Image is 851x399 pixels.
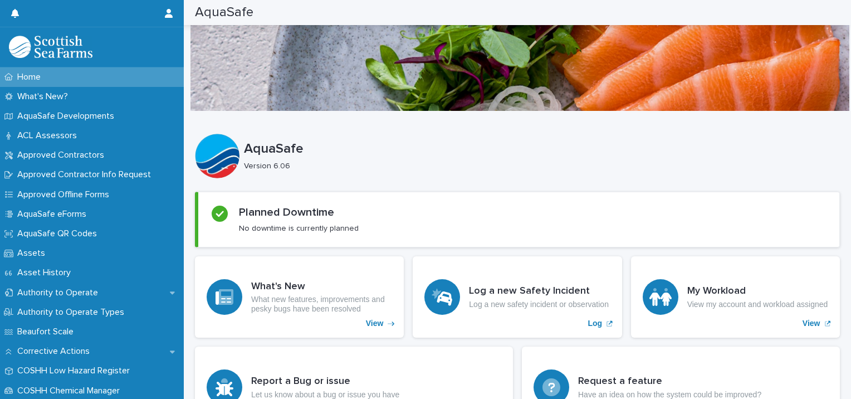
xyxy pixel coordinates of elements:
h3: Report a Bug or issue [251,376,399,388]
p: AquaSafe eForms [13,209,95,220]
p: No downtime is currently planned [239,223,359,233]
p: Beaufort Scale [13,327,82,337]
p: Approved Offline Forms [13,189,118,200]
a: View [195,256,404,338]
p: What new features, improvements and pesky bugs have been resolved [251,295,392,314]
p: Authority to Operate [13,288,107,298]
p: Home [13,72,50,82]
p: Log [588,319,603,328]
p: Approved Contractor Info Request [13,169,160,180]
p: COSHH Low Hazard Register [13,366,139,376]
h3: What's New [251,281,392,293]
p: What's New? [13,91,77,102]
p: Log a new safety incident or observation [469,300,609,309]
p: AquaSafe QR Codes [13,228,106,239]
p: Approved Contractors [13,150,113,160]
h3: Request a feature [578,376,761,388]
p: COSHH Chemical Manager [13,386,129,396]
p: View [803,319,820,328]
p: Version 6.06 [244,162,831,171]
p: Assets [13,248,54,259]
p: Asset History [13,267,80,278]
p: Authority to Operate Types [13,307,133,318]
p: View [366,319,384,328]
img: bPIBxiqnSb2ggTQWdOVV [9,36,92,58]
p: Corrective Actions [13,346,99,357]
a: View [631,256,840,338]
p: ACL Assessors [13,130,86,141]
p: AquaSafe [244,141,835,157]
p: View my account and workload assigned [687,300,828,309]
h3: Log a new Safety Incident [469,285,609,298]
a: Log [413,256,622,338]
p: AquaSafe Developments [13,111,123,121]
h3: My Workload [687,285,828,298]
h2: Planned Downtime [239,206,334,219]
